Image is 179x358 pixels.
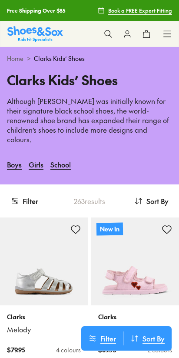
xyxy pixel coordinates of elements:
[7,312,81,321] p: Clarks
[7,97,172,144] p: Although [PERSON_NAME] was initially known for their signature black school shoes, the world-reno...
[96,222,123,235] p: New In
[134,191,169,211] button: Sort By
[7,26,63,41] a: Shoes & Sox
[34,54,85,63] span: Clarks Kids’ Shoes
[7,26,63,41] img: SNS_Logo_Responsive.svg
[98,325,172,335] a: [PERSON_NAME]
[7,54,172,63] div: >
[10,191,38,211] button: Filter
[98,312,172,321] p: Clarks
[81,331,123,345] button: Filter
[29,155,43,174] a: Girls
[146,196,169,206] span: Sort By
[50,155,71,174] a: School
[7,70,172,90] h1: Clarks Kids’ Shoes
[7,155,22,174] a: Boys
[143,333,165,344] span: Sort By
[108,7,172,14] span: Book a FREE Expert Fitting
[56,345,81,355] div: 4 colours
[98,3,172,18] a: Book a FREE Expert Fitting
[7,325,81,335] a: Melody
[7,345,25,355] span: $ 79.95
[91,217,179,305] a: New In
[7,54,23,63] a: Home
[123,331,172,345] button: Sort By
